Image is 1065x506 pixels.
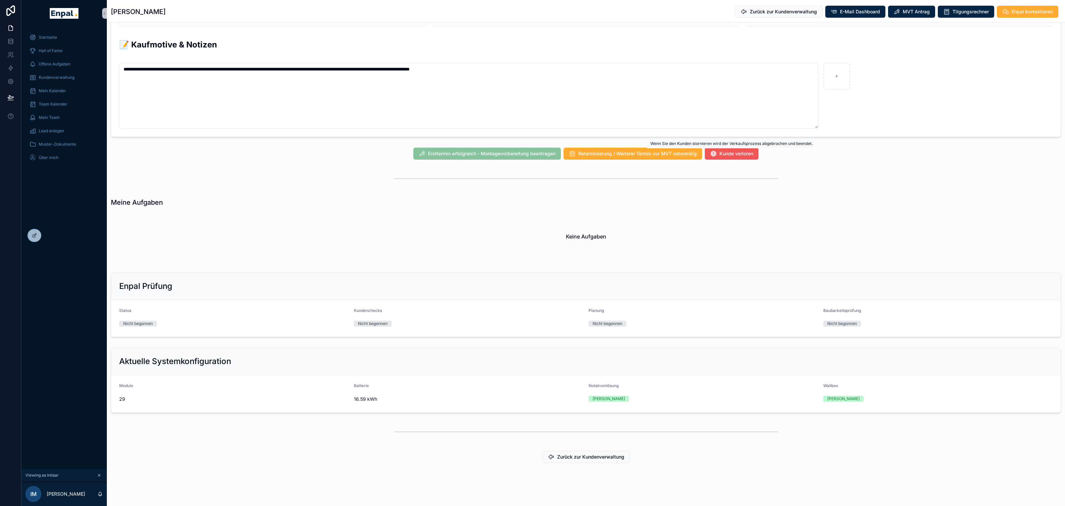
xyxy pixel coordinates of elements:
[25,71,103,83] a: Kundenverwaltung
[827,321,857,327] div: Nicht begonnen
[39,35,57,40] span: Startseite
[840,8,880,15] span: E-Mail Dashboard
[25,138,103,150] a: Muster-Dokumente
[50,8,78,19] img: App logo
[25,45,103,57] a: Hall of Fame
[354,396,583,402] span: 16.59 kWh
[589,383,619,388] span: Notstromlösung
[119,39,1053,50] h2: 📝 Kaufmotive & Notizen
[25,473,59,478] span: Viewing as Intisar
[650,141,813,146] span: Wenn Sie den Kunden stornieren wird der Verkaufsprozess abgebrochen und beendet.
[952,8,989,15] span: Tilgungsrechner
[39,142,76,147] span: Muster-Dokumente
[557,454,624,460] span: Zurück zur Kundenverwaltung
[1012,8,1053,15] span: Enpal kontaktieren
[25,58,103,70] a: Offene Aufgaben
[823,383,838,388] span: Wallbox
[39,115,60,120] span: Mein Team
[25,152,103,164] a: Über mich
[39,155,58,160] span: Über mich
[119,356,231,367] h2: Aktuelle Systemkonfiguration
[25,98,103,110] a: Team Kalender
[354,308,382,313] span: Kundenchecks
[25,31,103,43] a: Startseite
[719,150,753,157] span: Kunde verloren
[111,7,166,16] h1: [PERSON_NAME]
[39,102,67,107] span: Team Kalender
[39,75,74,80] span: Kundenverwaltung
[30,490,37,498] span: IM
[47,491,85,497] p: [PERSON_NAME]
[566,232,606,240] h2: Keine Aufgaben
[354,383,369,388] span: Batterie
[39,88,66,94] span: Mein Kalender
[578,150,697,157] span: Reterminierung / Weiterer Termin vor MVT notwendig
[21,27,107,172] div: scrollable content
[111,198,163,207] h1: Meine Aufgaben
[938,6,994,18] button: Tilgungsrechner
[903,8,930,15] span: MVT Antrag
[888,6,935,18] button: MVT Antrag
[25,125,103,137] a: Lead anlegen
[564,148,702,160] button: Reterminierung / Weiterer Termin vor MVT notwendig
[750,8,817,15] span: Zurück zur Kundenverwaltung
[119,383,133,388] span: Module
[39,128,64,134] span: Lead anlegen
[705,148,759,160] button: Kunde verloren
[25,112,103,124] a: Mein Team
[39,48,62,53] span: Hall of Fame
[25,85,103,97] a: Mein Kalender
[827,396,860,402] div: [PERSON_NAME]
[119,281,172,292] h2: Enpal Prüfung
[358,321,388,327] div: Nicht begonnen
[119,308,131,313] span: Status
[823,308,861,313] span: Baubarkeitsprüfung
[119,396,349,402] span: 29
[589,308,604,313] span: Planung
[825,6,885,18] button: E-Mail Dashboard
[39,61,70,67] span: Offene Aufgaben
[593,321,622,327] div: Nicht begonnen
[997,6,1058,18] button: Enpal kontaktieren
[593,396,625,402] div: [PERSON_NAME]
[123,321,153,327] div: Nicht begonnen
[735,6,823,18] button: Zurück zur Kundenverwaltung
[542,451,630,463] button: Zurück zur Kundenverwaltung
